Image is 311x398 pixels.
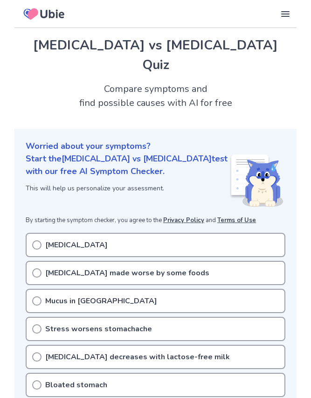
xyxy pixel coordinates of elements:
p: Worried about your symptoms? [26,140,285,153]
p: Bloated stomach [45,379,107,391]
p: This will help us personalize your assessment. [26,183,229,193]
p: By starting the symptom checker, you agree to the and [26,216,285,225]
p: Start the [MEDICAL_DATA] vs [MEDICAL_DATA] test with our free AI Symptom Checker. [26,153,229,178]
a: Privacy Policy [163,216,204,224]
p: [MEDICAL_DATA] [45,239,108,251]
h1: [MEDICAL_DATA] vs [MEDICAL_DATA] Quiz [26,35,285,75]
p: [MEDICAL_DATA] decreases with lactose-free milk [45,351,230,363]
img: Shiba [229,154,283,207]
a: Terms of Use [217,216,256,224]
p: Mucus in [GEOGRAPHIC_DATA] [45,295,157,307]
h2: Compare symptoms and find possible causes with AI for free [14,82,297,110]
p: [MEDICAL_DATA] made worse by some foods [45,267,209,279]
p: Stress worsens stomachache [45,323,152,335]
